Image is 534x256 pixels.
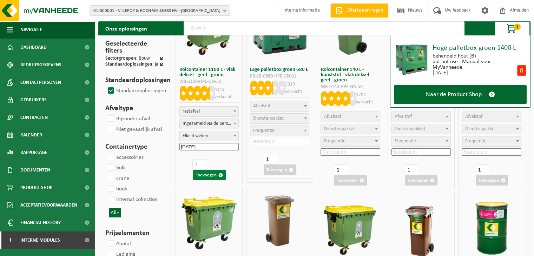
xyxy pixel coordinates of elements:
h3: Afvaltype [105,103,163,114]
button: Toevoegen [193,170,226,180]
button: Toevoegen [264,164,296,175]
div: behandeld hout (B) [433,53,516,59]
input: 1 [334,164,348,175]
span: Ingezameld via de perswagen (SP-M-000001) [179,119,239,129]
label: internal collection [106,194,158,205]
span: Elke 4 weken [180,131,238,141]
span: Ingezameld via de perswagen (SP-M-000001) [180,119,238,129]
span: 01-000001 - VILLEROY & BOCH WELLNESS NV - [GEOGRAPHIC_DATA] [93,6,220,16]
a: Offerte aanvragen [330,4,388,18]
span: 1 [514,23,521,30]
label: bulk [106,163,126,173]
p: 1784 verkocht [356,91,380,106]
h3: Rolcontainer 140 L - kunststof - vlak deksel - geel - groen [321,67,380,83]
img: WB-0140-HPE-BN-01 [250,188,310,248]
h2: Onze oplossingen [98,21,154,35]
input: Startdatum [462,148,521,156]
div: [DATE] [433,70,516,76]
input: 1 [404,164,418,175]
label: Interne informatie [273,5,320,16]
span: Product Shop [20,179,52,196]
span: Dienstenpakket [324,126,355,132]
span: Dienstenpakket [465,126,496,132]
span: Afvalstof [395,114,412,119]
span: Frequentie [253,128,275,133]
span: Afvalstof [253,103,270,109]
span: Afvalstof [324,114,341,119]
span: Financial History [20,214,61,231]
span: Bedrijfsgegevens [20,56,61,74]
div: PB-LB-0680-HPE-GN-01 [250,74,309,79]
span: Afvalstof [465,114,482,119]
input: 1 [475,164,489,175]
button: 01-000001 - VILLEROY & BOCH WELLNESS NV - [GEOGRAPHIC_DATA] [90,5,230,16]
span: Standaardoplossingen [105,62,152,67]
span: Navigatie [20,21,42,39]
span: Interne modules [20,231,60,249]
button: Toevoegen [405,175,437,186]
button: Toevoegen [476,175,508,186]
h3: Lage palletbox groen 680 L [250,67,309,72]
span: Frequentie [324,139,345,144]
span: Kalender [20,126,42,144]
h3: Containertype [105,142,163,152]
label: accessoiries [106,152,144,163]
span: restafval [180,107,238,116]
div: WB-1100-HPE-GN-50 [179,79,239,84]
label: hook [106,184,127,194]
label: Niet gevaarlijk afval [106,124,162,135]
span: I [7,231,13,249]
span: Dienstenpakket [253,116,284,121]
img: PB-HB-1400-HPE-GN-01 [394,42,429,77]
button: 1 [495,21,530,35]
p: 4141 verkocht [215,86,239,101]
input: Startdatum [179,143,239,150]
label: crane [106,173,129,184]
label: Aantal [106,238,131,249]
div: Hoge palletbox groen 1400 L [433,45,527,52]
label: Bijzonder afval [106,114,150,124]
span: Gebruikers [20,91,47,109]
h3: Rolcontainer 1100 L - vlak deksel - geel - groen [179,67,239,78]
input: 1 [192,159,206,170]
div: dot not use : Manual voor MyVanheede [433,59,516,70]
h3: Standaardoplossingen [105,75,163,86]
span: Documenten [20,161,50,179]
div: : Bouw [105,56,150,62]
h3: Prijselementen [105,228,163,238]
input: Zoeken [184,21,464,35]
span: Acceptatievoorwaarden [20,196,77,214]
span: Frequentie [395,139,416,144]
span: Frequentie [465,139,487,144]
span: Contactpersonen [20,74,61,91]
img: WB-0660-HPE-GN-50 [179,193,239,253]
button: Alle [109,208,121,217]
label: Standaardoplossingen [106,86,166,96]
h3: Geselecteerde filters [105,39,163,56]
span: Elke 4 weken [179,131,239,141]
input: Startdatum [250,138,309,145]
div: : ja [105,62,158,68]
span: Contracten [20,109,48,126]
span: Offerte aanvragen [345,7,385,14]
span: Naar de Product Shop [426,91,482,98]
span: Dienstenpakket [395,126,426,132]
a: Naar de Product Shop [394,85,527,104]
input: 1 [263,154,277,164]
span: restafval [179,106,239,117]
span: Sectorgroepen [105,56,136,61]
span: Rapportage [20,144,47,161]
button: Toevoegen [334,175,367,186]
p: 3319 verkocht [285,81,309,95]
span: Dashboard [20,39,47,56]
input: Startdatum [391,148,451,156]
div: WB-0140-HPE-GN-50 [321,85,380,89]
input: Startdatum [321,148,380,156]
